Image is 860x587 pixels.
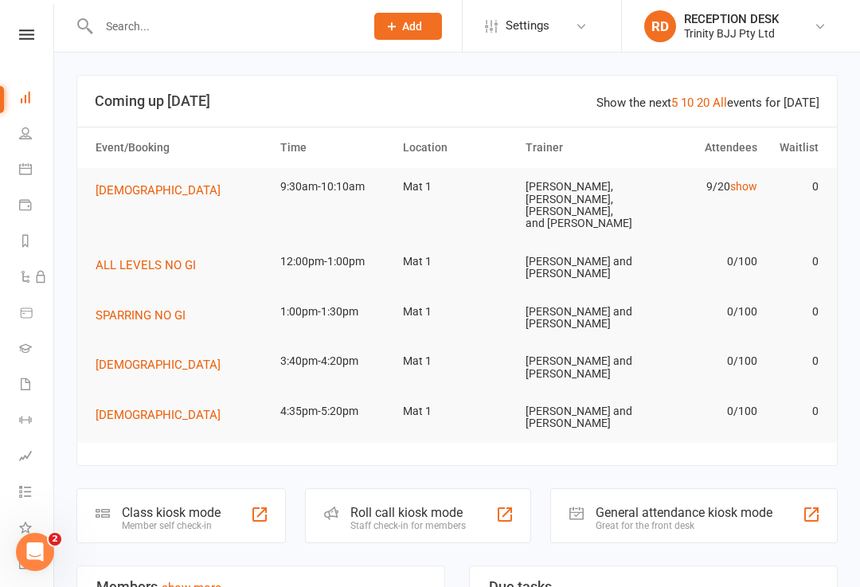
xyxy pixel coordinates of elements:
button: SPARRING NO GI [96,306,197,325]
td: 0 [764,168,826,205]
td: 9/20 [641,168,764,205]
td: Mat 1 [396,393,518,430]
td: [PERSON_NAME] and [PERSON_NAME] [518,393,641,443]
td: [PERSON_NAME] and [PERSON_NAME] [518,243,641,293]
div: RECEPTION DESK [684,12,779,26]
span: Add [402,20,422,33]
button: ALL LEVELS NO GI [96,256,207,275]
a: Dashboard [19,81,55,117]
div: Class kiosk mode [122,505,221,520]
th: Trainer [518,127,641,168]
a: Calendar [19,153,55,189]
span: [DEMOGRAPHIC_DATA] [96,358,221,372]
th: Time [273,127,396,168]
a: People [19,117,55,153]
button: [DEMOGRAPHIC_DATA] [96,181,232,200]
div: Show the next events for [DATE] [596,93,819,112]
td: 0/100 [641,393,764,430]
div: Staff check-in for members [350,520,466,531]
th: Attendees [641,127,764,168]
div: RD [644,10,676,42]
a: show [730,180,757,193]
td: [PERSON_NAME] and [PERSON_NAME] [518,342,641,393]
td: 0/100 [641,342,764,380]
a: 5 [671,96,678,110]
td: [PERSON_NAME], [PERSON_NAME], [PERSON_NAME], and [PERSON_NAME] [518,168,641,243]
div: Great for the front desk [596,520,772,531]
td: [PERSON_NAME] and [PERSON_NAME] [518,293,641,343]
a: What's New [19,511,55,547]
a: Assessments [19,440,55,475]
a: Product Sales [19,296,55,332]
td: 1:00pm-1:30pm [273,293,396,331]
div: Roll call kiosk mode [350,505,466,520]
iframe: Intercom live chat [16,533,54,571]
td: 0 [764,342,826,380]
span: [DEMOGRAPHIC_DATA] [96,183,221,198]
a: 20 [697,96,709,110]
a: Payments [19,189,55,225]
td: 4:35pm-5:20pm [273,393,396,430]
td: 0/100 [641,293,764,331]
span: ALL LEVELS NO GI [96,258,196,272]
td: 0 [764,393,826,430]
td: 9:30am-10:10am [273,168,396,205]
th: Waitlist [764,127,826,168]
td: 3:40pm-4:20pm [273,342,396,380]
button: [DEMOGRAPHIC_DATA] [96,405,232,425]
td: 0/100 [641,243,764,280]
span: SPARRING NO GI [96,308,186,323]
td: 0 [764,293,826,331]
a: All [713,96,727,110]
input: Search... [94,15,354,37]
div: Trinity BJJ Pty Ltd [684,26,779,41]
a: Reports [19,225,55,260]
span: 2 [49,533,61,546]
th: Event/Booking [88,127,273,168]
th: Location [396,127,518,168]
button: [DEMOGRAPHIC_DATA] [96,355,232,374]
h3: Coming up [DATE] [95,93,819,109]
a: 10 [681,96,694,110]
div: General attendance kiosk mode [596,505,772,520]
td: 0 [764,243,826,280]
td: Mat 1 [396,243,518,280]
td: 12:00pm-1:00pm [273,243,396,280]
div: Member self check-in [122,520,221,531]
td: Mat 1 [396,168,518,205]
td: Mat 1 [396,342,518,380]
span: Settings [506,8,549,44]
span: [DEMOGRAPHIC_DATA] [96,408,221,422]
button: Add [374,13,442,40]
td: Mat 1 [396,293,518,331]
